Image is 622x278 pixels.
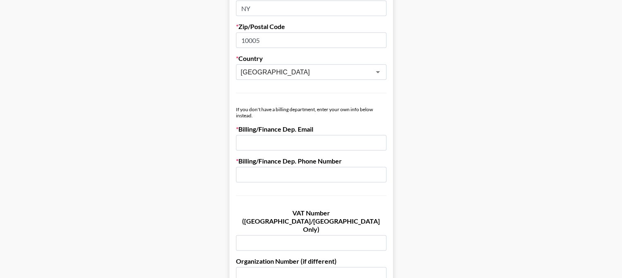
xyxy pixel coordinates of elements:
[236,22,386,31] label: Zip/Postal Code
[236,209,386,233] label: VAT Number ([GEOGRAPHIC_DATA]/[GEOGRAPHIC_DATA] Only)
[236,106,386,119] div: If you don't have a billing department, enter your own info below instead.
[236,257,386,265] label: Organization Number (if different)
[236,125,386,133] label: Billing/Finance Dep. Email
[236,157,386,165] label: Billing/Finance Dep. Phone Number
[236,54,386,63] label: Country
[372,66,384,78] button: Open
